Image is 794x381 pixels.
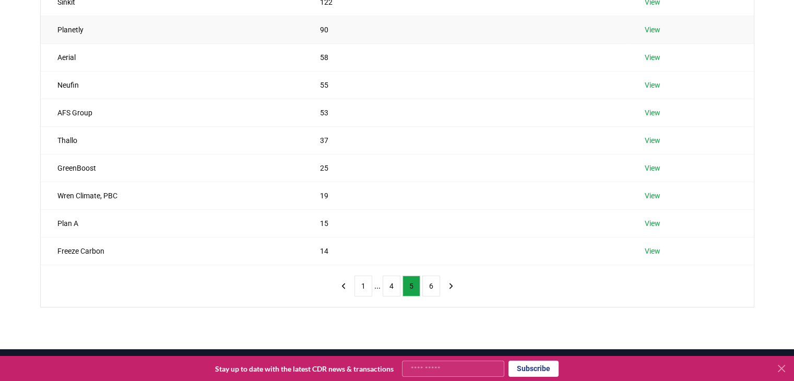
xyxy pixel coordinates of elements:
[41,43,304,71] td: Aerial
[442,276,460,296] button: next page
[303,43,627,71] td: 58
[41,209,304,237] td: Plan A
[644,163,660,173] a: View
[354,276,372,296] button: 1
[303,209,627,237] td: 15
[303,16,627,43] td: 90
[422,276,440,296] button: 6
[41,71,304,99] td: Neufin
[303,126,627,154] td: 37
[644,108,660,118] a: View
[644,190,660,201] a: View
[303,237,627,265] td: 14
[644,218,660,229] a: View
[303,99,627,126] td: 53
[41,16,304,43] td: Planetly
[402,276,420,296] button: 5
[41,154,304,182] td: GreenBoost
[644,80,660,90] a: View
[374,280,381,292] li: ...
[303,71,627,99] td: 55
[41,182,304,209] td: Wren Climate, PBC
[41,126,304,154] td: Thallo
[335,276,352,296] button: previous page
[383,276,400,296] button: 4
[644,246,660,256] a: View
[644,135,660,146] a: View
[41,99,304,126] td: AFS Group
[303,154,627,182] td: 25
[41,237,304,265] td: Freeze Carbon
[644,52,660,63] a: View
[644,25,660,35] a: View
[303,182,627,209] td: 19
